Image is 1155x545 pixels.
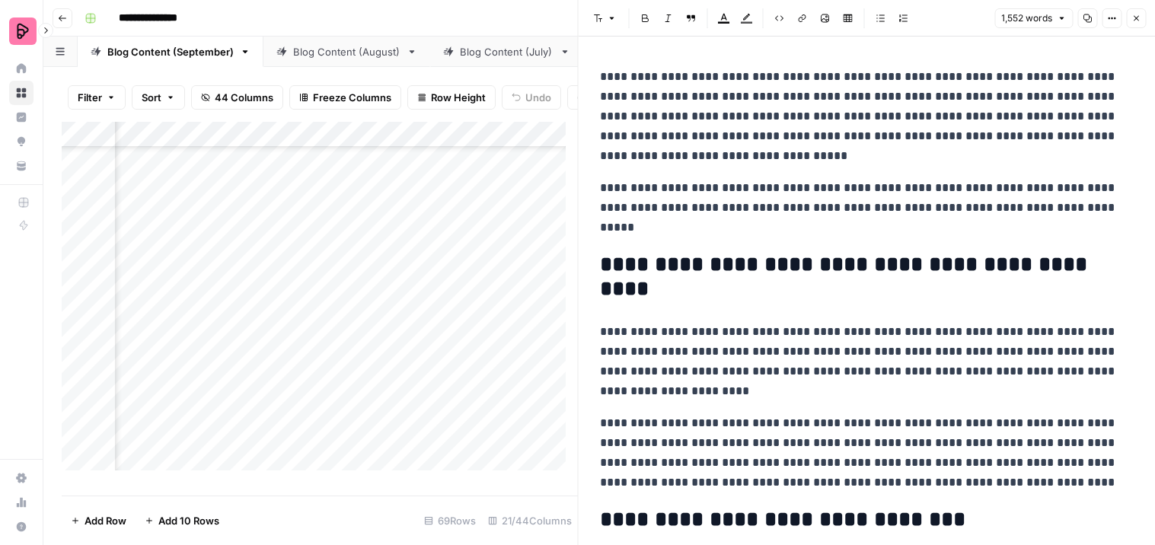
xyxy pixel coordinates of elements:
a: Settings [9,466,34,490]
span: 1,552 words [1001,11,1052,25]
div: Blog Content (August) [293,44,400,59]
a: Blog Content (August) [263,37,430,67]
button: 1,552 words [994,8,1073,28]
a: Usage [9,490,34,515]
button: Workspace: Preply [9,12,34,50]
a: Home [9,56,34,81]
span: 44 Columns [215,90,273,105]
div: Blog Content (September) [107,44,234,59]
button: Row Height [407,85,496,110]
button: Help + Support [9,515,34,539]
span: Undo [525,90,551,105]
a: Your Data [9,154,34,178]
a: Insights [9,105,34,129]
div: 69 Rows [418,508,482,533]
button: Freeze Columns [289,85,401,110]
span: Freeze Columns [313,90,391,105]
button: Undo [502,85,561,110]
span: Add Row [85,513,126,528]
span: Add 10 Rows [158,513,219,528]
div: 21/44 Columns [482,508,578,533]
a: Browse [9,81,34,105]
img: Preply Logo [9,18,37,45]
button: Filter [68,85,126,110]
div: Blog Content (July) [460,44,554,59]
button: 44 Columns [191,85,283,110]
button: Sort [132,85,185,110]
button: Add Row [62,508,136,533]
button: Add 10 Rows [136,508,228,533]
span: Sort [142,90,161,105]
a: Blog Content (July) [430,37,583,67]
span: Row Height [431,90,486,105]
a: Opportunities [9,129,34,154]
span: Filter [78,90,102,105]
a: Blog Content (September) [78,37,263,67]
